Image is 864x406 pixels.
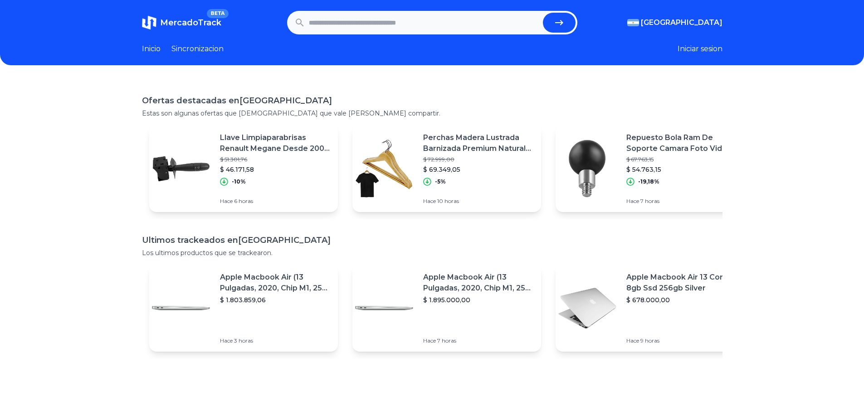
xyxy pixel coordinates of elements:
img: Featured image [149,137,213,200]
span: [GEOGRAPHIC_DATA] [641,17,722,28]
p: Apple Macbook Air (13 Pulgadas, 2020, Chip M1, 256 Gb De Ssd, 8 Gb De Ram) - Plata [423,272,534,294]
p: $ 1.895.000,00 [423,295,534,304]
p: $ 67.763,15 [626,156,737,163]
p: Hace 7 horas [626,198,737,205]
p: Hace 10 horas [423,198,534,205]
a: MercadoTrackBETA [142,15,221,30]
p: $ 678.000,00 [626,295,737,304]
p: Hace 3 horas [220,337,331,344]
img: Argentina [627,19,639,26]
a: Featured imageLlave Limpiaparabrisas Renault Megane Desde 2000 Con Luneta$ 51.301,76$ 46.171,58-1... [149,125,338,212]
h1: Ultimos trackeados en [GEOGRAPHIC_DATA] [142,234,722,246]
h1: Ofertas destacadas en [GEOGRAPHIC_DATA] [142,94,722,107]
p: $ 46.171,58 [220,165,331,174]
p: Hace 7 horas [423,337,534,344]
p: Estas son algunas ofertas que [DEMOGRAPHIC_DATA] que vale [PERSON_NAME] compartir. [142,109,722,118]
span: BETA [207,9,228,18]
a: Featured imageApple Macbook Air (13 Pulgadas, 2020, Chip M1, 256 Gb De Ssd, 8 Gb De Ram) - Plata$... [352,265,541,352]
p: $ 72.999,00 [423,156,534,163]
p: Hace 9 horas [626,337,737,344]
button: [GEOGRAPHIC_DATA] [627,17,722,28]
p: -10% [232,178,246,185]
a: Featured imageApple Macbook Air (13 Pulgadas, 2020, Chip M1, 256 Gb De Ssd, 8 Gb De Ram) - Plata$... [149,265,338,352]
p: Los ultimos productos que se trackearon. [142,248,722,257]
img: Featured image [149,276,213,340]
a: Sincronizacion [171,43,224,54]
p: Llave Limpiaparabrisas Renault Megane Desde 2000 Con Luneta [220,132,331,154]
p: Apple Macbook Air (13 Pulgadas, 2020, Chip M1, 256 Gb De Ssd, 8 Gb De Ram) - Plata [220,272,331,294]
span: MercadoTrack [160,18,221,28]
a: Featured imageRepuesto Bola Ram De Soporte Camara Foto Video Rosca 1/4 20$ 67.763,15$ 54.763,15-1... [556,125,744,212]
img: Featured image [352,276,416,340]
img: Featured image [556,137,619,200]
p: $ 1.803.859,06 [220,295,331,304]
p: Repuesto Bola Ram De Soporte Camara Foto Video Rosca 1/4 20 [626,132,737,154]
p: $ 51.301,76 [220,156,331,163]
a: Featured imagePerchas Madera Lustrada Barnizada Premium Natural X50$ 72.999,00$ 69.349,05-5%Hace ... [352,125,541,212]
p: Apple Macbook Air 13 Core I5 8gb Ssd 256gb Silver [626,272,737,294]
p: -5% [435,178,446,185]
img: MercadoTrack [142,15,156,30]
p: $ 69.349,05 [423,165,534,174]
a: Inicio [142,43,161,54]
p: -19,18% [638,178,659,185]
p: Perchas Madera Lustrada Barnizada Premium Natural X50 [423,132,534,154]
button: Iniciar sesion [678,43,722,54]
a: Featured imageApple Macbook Air 13 Core I5 8gb Ssd 256gb Silver$ 678.000,00Hace 9 horas [556,265,744,352]
img: Featured image [352,137,416,200]
img: Featured image [556,276,619,340]
p: Hace 6 horas [220,198,331,205]
p: $ 54.763,15 [626,165,737,174]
